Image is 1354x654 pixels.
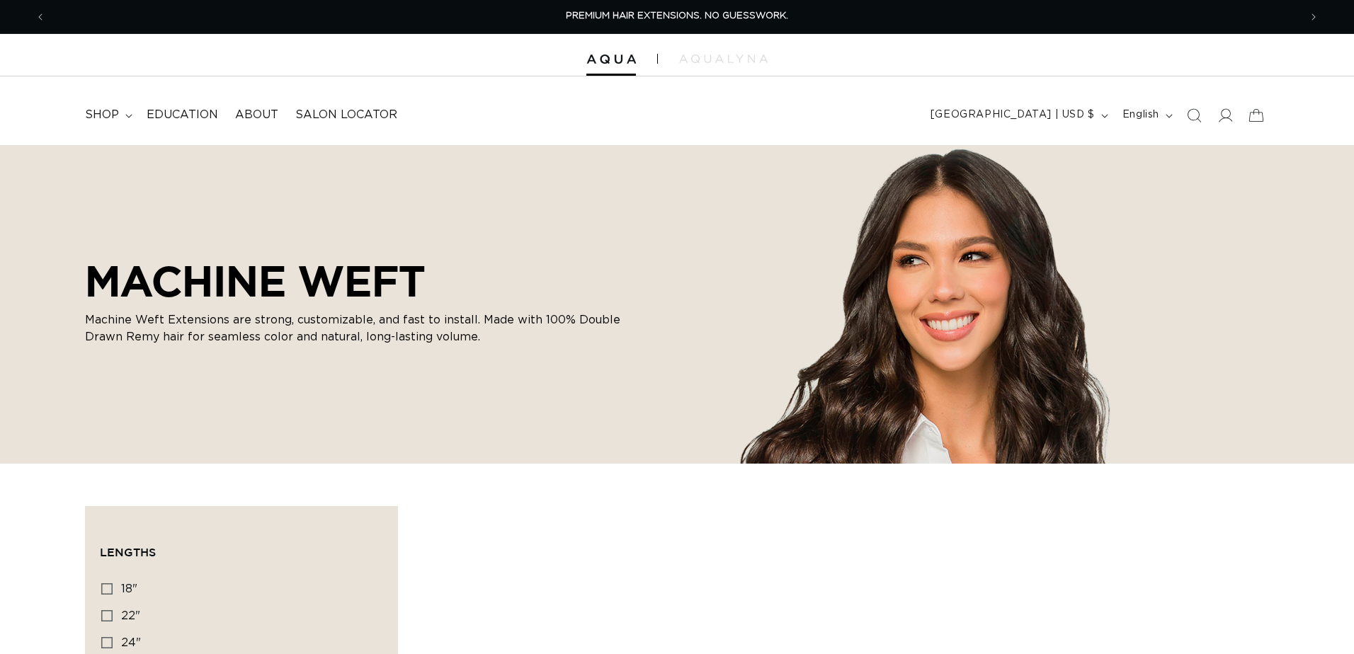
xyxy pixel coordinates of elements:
[931,108,1095,122] span: [GEOGRAPHIC_DATA] | USD $
[121,583,137,595] span: 18"
[138,99,227,131] a: Education
[76,99,138,131] summary: shop
[287,99,406,131] a: Salon Locator
[25,4,56,30] button: Previous announcement
[85,311,623,345] p: Machine Weft Extensions are strong, customizable, and fast to install. Made with 100% Double Draw...
[147,108,218,122] span: Education
[1122,108,1159,122] span: English
[295,108,397,122] span: Salon Locator
[227,99,287,131] a: About
[1114,102,1178,129] button: English
[121,637,141,648] span: 24"
[100,521,383,572] summary: Lengths (0 selected)
[679,54,768,63] img: aqualyna.com
[566,11,788,21] span: PREMIUM HAIR EXTENSIONS. NO GUESSWORK.
[1298,4,1329,30] button: Next announcement
[235,108,278,122] span: About
[85,256,623,306] h2: MACHINE WEFT
[1178,100,1210,131] summary: Search
[586,54,636,64] img: Aqua Hair Extensions
[85,108,119,122] span: shop
[121,610,140,621] span: 22"
[922,102,1114,129] button: [GEOGRAPHIC_DATA] | USD $
[100,546,156,558] span: Lengths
